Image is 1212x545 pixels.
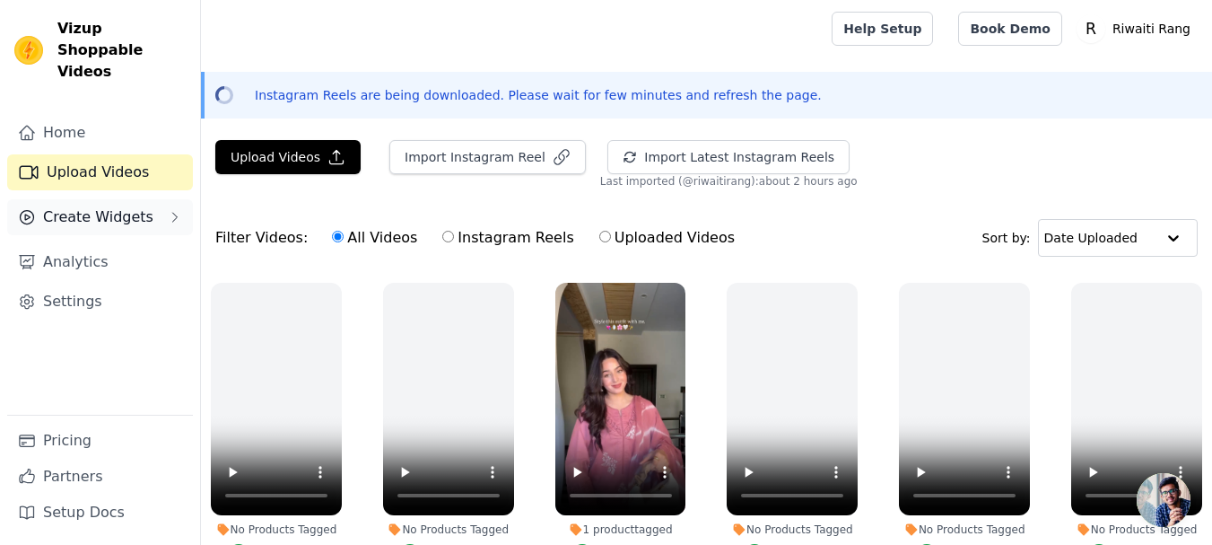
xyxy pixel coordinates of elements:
[441,226,574,250] label: Instagram Reels
[389,140,586,174] button: Import Instagram Reel
[255,86,822,104] p: Instagram Reels are being downloaded. Please wait for few minutes and refresh the page.
[982,219,1199,257] div: Sort by:
[1077,13,1198,45] button: R Riwaiti Rang
[7,284,193,320] a: Settings
[555,523,686,537] div: 1 product tagged
[832,12,933,46] a: Help Setup
[215,140,361,174] button: Upload Videos
[215,217,745,259] div: Filter Videos:
[7,423,193,459] a: Pricing
[1086,20,1096,38] text: R
[383,523,514,537] div: No Products Tagged
[598,226,736,250] label: Uploaded Videos
[43,207,153,228] span: Create Widgets
[7,115,193,151] a: Home
[57,18,186,83] span: Vizup Shoppable Videos
[7,199,193,235] button: Create Widgets
[607,140,850,174] button: Import Latest Instagram Reels
[1105,13,1198,45] p: Riwaiti Rang
[331,226,418,250] label: All Videos
[332,231,344,242] input: All Videos
[600,174,858,189] span: Last imported (@ riwaitirang ): about 2 hours ago
[899,523,1030,537] div: No Products Tagged
[1071,523,1202,537] div: No Products Tagged
[211,523,342,537] div: No Products Tagged
[958,12,1061,46] a: Book Demo
[442,231,454,242] input: Instagram Reels
[599,231,611,242] input: Uploaded Videos
[727,523,858,537] div: No Products Tagged
[14,36,43,65] img: Vizup
[7,244,193,280] a: Analytics
[7,495,193,531] a: Setup Docs
[7,154,193,190] a: Upload Videos
[1137,473,1190,527] a: Open chat
[7,459,193,495] a: Partners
